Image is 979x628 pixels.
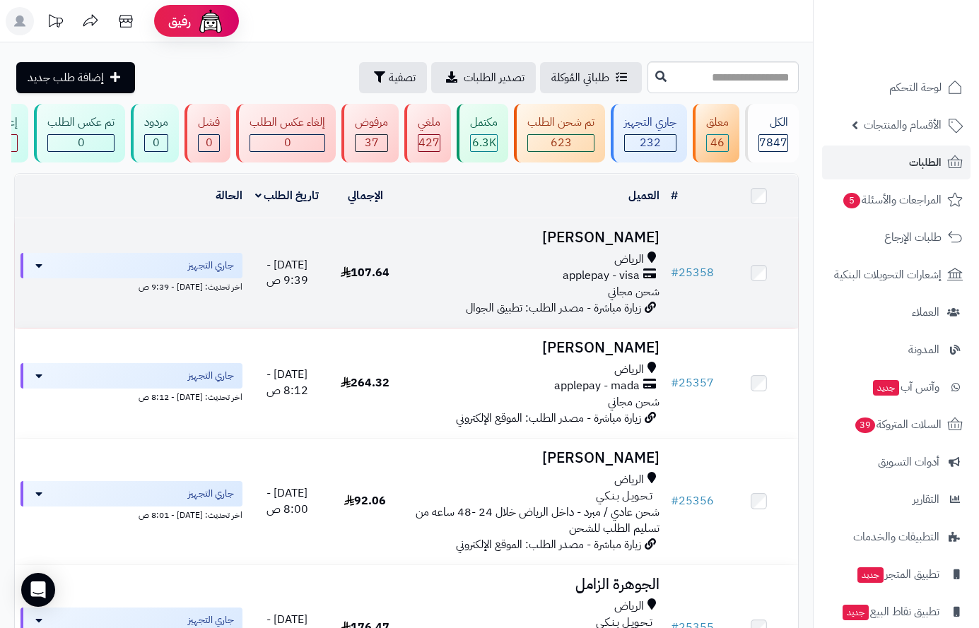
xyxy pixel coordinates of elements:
span: شحن عادي / مبرد - داخل الرياض خلال 24 -48 ساعه من تسليم الطلب للشحن [416,504,659,537]
span: 107.64 [341,264,389,281]
span: 0 [153,134,160,151]
span: [DATE] - 9:39 ص [266,256,308,290]
h3: [PERSON_NAME] [410,450,659,466]
img: ai-face.png [197,7,225,35]
div: 623 [528,135,594,151]
span: 6.3K [472,134,496,151]
div: 37 [356,135,387,151]
span: الرياض [614,362,644,378]
span: جديد [857,567,884,583]
a: فشل 0 [182,104,233,162]
a: الحالة [216,187,242,204]
span: العملاء [912,302,939,322]
span: شحن مجاني [608,283,659,300]
span: زيارة مباشرة - مصدر الطلب: الموقع الإلكتروني [456,536,641,553]
span: تصدير الطلبات [464,69,524,86]
span: تـحـويـل بـنـكـي [596,488,652,504]
h3: [PERSON_NAME] [410,230,659,246]
h3: الجوهرة الزامل [410,576,659,593]
div: اخر تحديث: [DATE] - 8:12 ص [20,389,242,403]
div: مكتمل [470,114,498,131]
span: تصفية [389,69,416,86]
button: تصفية [359,62,427,93]
div: Open Intercom Messenger [21,573,55,607]
span: 39 [855,417,875,433]
a: مردود 0 [128,104,182,162]
a: العملاء [822,295,971,329]
a: لوحة التحكم [822,71,971,105]
span: التقارير [913,490,939,509]
a: طلباتي المُوكلة [540,62,642,93]
span: applepay - mada [554,378,640,394]
a: جاري التجهيز 232 [608,104,690,162]
a: الكل7847 [742,104,802,162]
span: طلبات الإرجاع [884,227,942,247]
span: تطبيق المتجر [856,564,939,584]
span: جاري التجهيز [188,259,234,273]
div: 0 [48,135,114,151]
div: الكل [758,114,788,131]
div: جاري التجهيز [624,114,676,131]
span: جديد [873,380,899,396]
a: الإجمالي [348,187,383,204]
div: 0 [199,135,219,151]
a: إضافة طلب جديد [16,62,135,93]
a: أدوات التسويق [822,445,971,479]
a: #25357 [671,374,714,391]
span: زيارة مباشرة - مصدر الطلب: تطبيق الجوال [466,300,641,316]
a: وآتس آبجديد [822,370,971,404]
span: رفيق [168,13,191,30]
a: #25356 [671,492,714,509]
span: شحن مجاني [608,393,659,410]
a: المدونة [822,333,971,367]
span: جاري التجهيز [188,487,234,501]
img: logo-2.png [883,40,966,69]
span: 5 [843,193,860,208]
span: المراجعات والأسئلة [842,190,942,210]
span: المدونة [908,340,939,360]
span: 0 [206,134,213,151]
div: فشل [198,114,220,131]
span: جاري التجهيز [188,613,234,627]
a: #25358 [671,264,714,281]
div: 427 [418,135,440,151]
span: أدوات التسويق [878,452,939,472]
span: 623 [551,134,572,151]
a: التطبيقات والخدمات [822,520,971,554]
a: مرفوض 37 [339,104,401,162]
span: # [671,264,679,281]
a: # [671,187,678,204]
a: مكتمل 6.3K [454,104,511,162]
a: تم شحن الطلب 623 [511,104,608,162]
span: الرياض [614,251,644,268]
div: اخر تحديث: [DATE] - 9:39 ص [20,278,242,293]
a: الطلبات [822,146,971,179]
span: # [671,374,679,391]
span: زيارة مباشرة - مصدر الطلب: الموقع الإلكتروني [456,410,641,427]
a: المراجعات والأسئلة5 [822,183,971,217]
span: 264.32 [341,374,389,391]
span: 92.06 [344,492,386,509]
span: 0 [78,134,85,151]
span: لوحة التحكم [889,78,942,97]
div: معلق [706,114,729,131]
span: إضافة طلب جديد [28,69,104,86]
div: 232 [625,135,676,151]
span: طلباتي المُوكلة [551,69,609,86]
span: applepay - visa [563,268,640,284]
div: مردود [144,114,168,131]
a: تحديثات المنصة [37,7,73,39]
a: إلغاء عكس الطلب 0 [233,104,339,162]
span: 0 [284,134,291,151]
span: الأقسام والمنتجات [864,115,942,135]
div: تم عكس الطلب [47,114,115,131]
div: اخر تحديث: [DATE] - 8:01 ص [20,506,242,521]
h3: [PERSON_NAME] [410,340,659,356]
a: طلبات الإرجاع [822,220,971,254]
a: تاريخ الطلب [255,187,320,204]
span: تطبيق نقاط البيع [841,602,939,622]
div: 0 [250,135,324,151]
span: الرياض [614,472,644,488]
div: تم شحن الطلب [527,114,594,131]
span: 7847 [759,134,787,151]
